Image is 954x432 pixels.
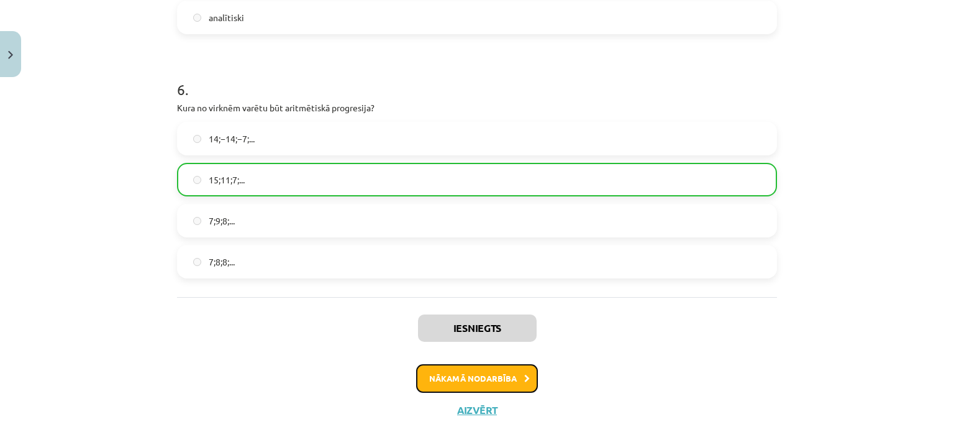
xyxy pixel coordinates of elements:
[209,11,244,24] span: analītiski
[209,132,255,145] span: 14;−14;−7;...
[209,173,245,186] span: 15;11;7;...
[8,51,13,59] img: icon-close-lesson-0947bae3869378f0d4975bcd49f059093ad1ed9edebbc8119c70593378902aed.svg
[193,176,201,184] input: 15;11;7;...
[193,14,201,22] input: analītiski
[177,59,777,98] h1: 6 .
[418,315,537,342] button: Iesniegts
[209,255,235,269] span: 7;8;8;...
[416,364,538,393] button: Nākamā nodarbība
[177,101,777,114] p: Kura no virknēm varētu būt aritmētiskā progresija?
[193,135,201,143] input: 14;−14;−7;...
[193,217,201,225] input: 7;9;8;...
[209,214,235,227] span: 7;9;8;...
[453,404,501,416] button: Aizvērt
[193,258,201,266] input: 7;8;8;...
